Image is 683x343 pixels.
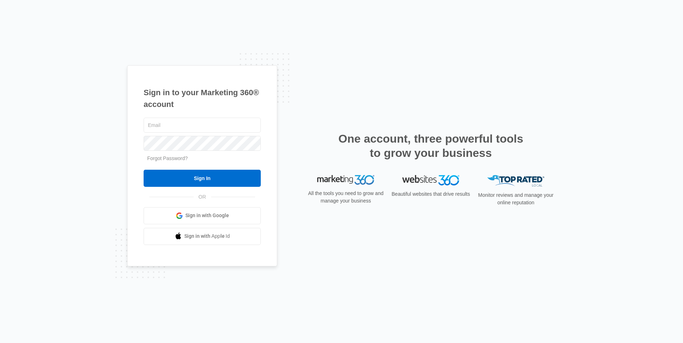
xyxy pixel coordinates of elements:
[194,193,211,201] span: OR
[144,170,261,187] input: Sign In
[402,175,459,185] img: Websites 360
[476,191,556,206] p: Monitor reviews and manage your online reputation
[144,118,261,133] input: Email
[144,207,261,224] a: Sign in with Google
[147,155,188,161] a: Forgot Password?
[185,212,229,219] span: Sign in with Google
[391,190,471,198] p: Beautiful websites that drive results
[487,175,544,187] img: Top Rated Local
[306,190,386,205] p: All the tools you need to grow and manage your business
[336,132,525,160] h2: One account, three powerful tools to grow your business
[144,228,261,245] a: Sign in with Apple Id
[144,87,261,110] h1: Sign in to your Marketing 360® account
[317,175,374,185] img: Marketing 360
[184,232,230,240] span: Sign in with Apple Id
